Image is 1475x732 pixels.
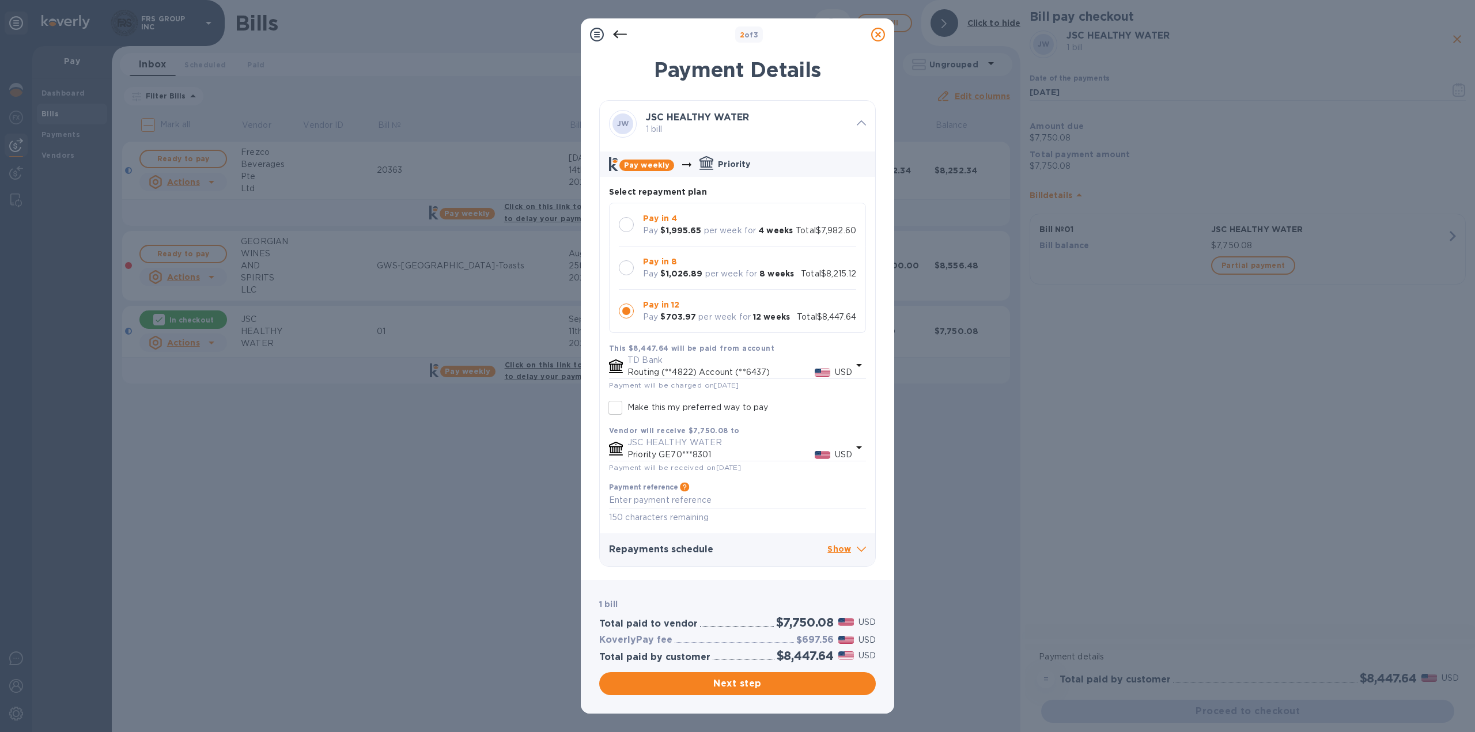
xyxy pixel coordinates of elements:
[660,312,696,321] b: $703.97
[609,463,741,472] span: Payment will be received on [DATE]
[740,31,744,39] span: 2
[617,119,629,128] b: JW
[838,651,854,659] img: USD
[609,344,774,352] b: This $8,447.64 will be paid from account
[643,257,677,266] b: Pay in 8
[835,366,852,378] p: USD
[627,449,815,461] p: Priority GE70***8301
[646,123,848,135] p: 1 bill
[718,158,750,170] p: Priority
[777,648,834,663] h2: $8,447.64
[858,616,876,628] p: USD
[608,677,867,691] span: Next step
[599,600,618,609] b: 1 bill
[600,101,875,147] div: JWJSC HEALTHY WATER 1 bill
[858,634,876,646] p: USD
[609,187,707,196] b: Select repayment plan
[660,226,701,235] b: $1,995.65
[646,112,749,123] b: JSC HEALTHY WATER
[609,426,740,435] b: Vendor will receive $7,750.08 to
[838,636,854,644] img: USD
[801,268,856,280] p: Total $8,215.12
[660,269,702,278] b: $1,026.89
[599,672,876,695] button: Next step
[627,401,768,414] p: Make this my preferred way to pay
[643,311,658,323] p: Pay
[643,268,658,280] p: Pay
[609,511,866,524] p: 150 characters remaining
[796,225,856,237] p: Total $7,982.60
[815,451,830,459] img: USD
[599,652,710,663] h3: Total paid by customer
[704,225,757,237] p: per week for
[835,449,852,461] p: USD
[609,381,739,389] span: Payment will be charged on [DATE]
[643,300,679,309] b: Pay in 12
[753,312,790,321] b: 12 weeks
[627,437,852,449] p: JSC HEALTHY WATER
[827,543,866,557] p: Show
[627,354,852,366] p: TD Bank
[759,269,794,278] b: 8 weeks
[599,58,876,82] h1: Payment Details
[758,226,793,235] b: 4 weeks
[797,311,856,323] p: Total $8,447.64
[796,635,834,646] h3: $697.56
[740,31,759,39] b: of 3
[627,366,815,378] p: Routing (**4822) Account (**6437)
[838,618,854,626] img: USD
[698,311,751,323] p: per week for
[643,214,677,223] b: Pay in 4
[624,161,670,169] b: Pay weekly
[609,483,678,491] h3: Payment reference
[609,544,827,555] h3: Repayments schedule
[705,268,758,280] p: per week for
[858,650,876,662] p: USD
[643,225,658,237] p: Pay
[776,615,834,629] h2: $7,750.08
[815,369,830,377] img: USD
[599,635,672,646] h3: KoverlyPay fee
[599,619,698,629] h3: Total paid to vendor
